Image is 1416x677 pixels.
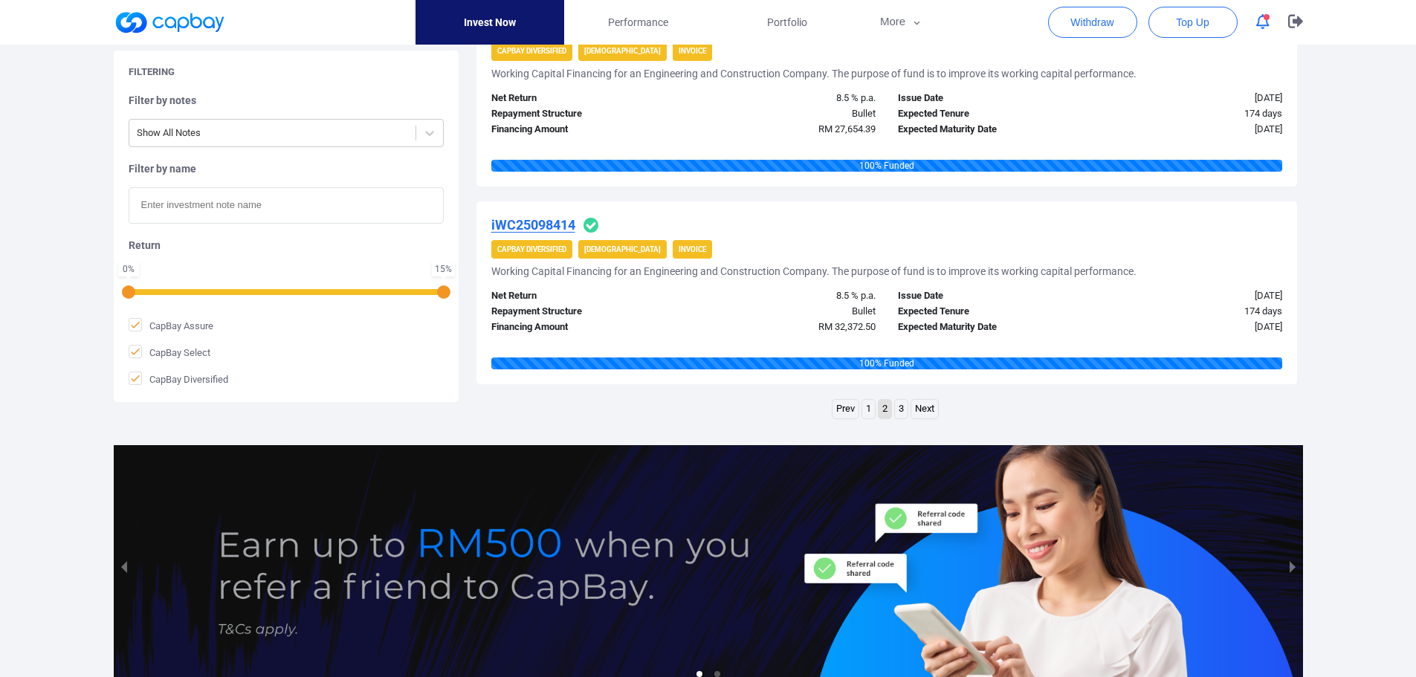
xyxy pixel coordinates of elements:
[683,106,887,122] div: Bullet
[497,245,566,253] strong: CapBay Diversified
[679,245,706,253] strong: Invoice
[491,357,1282,369] div: 100 % Funded
[1090,288,1293,304] div: [DATE]
[608,14,668,30] span: Performance
[887,288,1090,304] div: Issue Date
[879,400,891,418] a: Page 2 is your current page
[887,91,1090,106] div: Issue Date
[129,187,444,224] input: Enter investment note name
[1090,122,1293,137] div: [DATE]
[491,160,1282,172] div: 100 % Funded
[480,288,684,304] div: Net Return
[129,372,228,386] span: CapBay Diversified
[480,106,684,122] div: Repayment Structure
[480,320,684,335] div: Financing Amount
[129,65,175,79] h5: Filtering
[1090,320,1293,335] div: [DATE]
[714,671,720,677] li: slide item 2
[121,265,136,273] div: 0 %
[1090,106,1293,122] div: 174 days
[887,320,1090,335] div: Expected Maturity Date
[818,123,876,135] span: RM 27,654.39
[129,162,444,175] h5: Filter by name
[129,94,444,107] h5: Filter by notes
[129,318,213,333] span: CapBay Assure
[584,47,661,55] strong: [DEMOGRAPHIC_DATA]
[895,400,908,418] a: Page 3
[129,239,444,252] h5: Return
[911,400,938,418] a: Next page
[683,304,887,320] div: Bullet
[767,14,807,30] span: Portfolio
[887,122,1090,137] div: Expected Maturity Date
[129,345,210,360] span: CapBay Select
[862,400,875,418] a: Page 1
[491,217,575,233] u: iWC25098414
[491,265,1137,278] h5: Working Capital Financing for an Engineering and Construction Company. The purpose of fund is to ...
[480,122,684,137] div: Financing Amount
[480,91,684,106] div: Net Return
[480,304,684,320] div: Repayment Structure
[818,321,876,332] span: RM 32,372.50
[491,67,1137,80] h5: Working Capital Financing for an Engineering and Construction Company. The purpose of fund is to ...
[887,106,1090,122] div: Expected Tenure
[1090,91,1293,106] div: [DATE]
[435,265,452,273] div: 15 %
[1148,7,1238,38] button: Top Up
[1176,15,1209,30] span: Top Up
[696,671,702,677] li: slide item 1
[887,304,1090,320] div: Expected Tenure
[1048,7,1137,38] button: Withdraw
[679,47,706,55] strong: Invoice
[683,91,887,106] div: 8.5 % p.a.
[683,288,887,304] div: 8.5 % p.a.
[584,245,661,253] strong: [DEMOGRAPHIC_DATA]
[833,400,859,418] a: Previous page
[497,47,566,55] strong: CapBay Diversified
[1090,304,1293,320] div: 174 days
